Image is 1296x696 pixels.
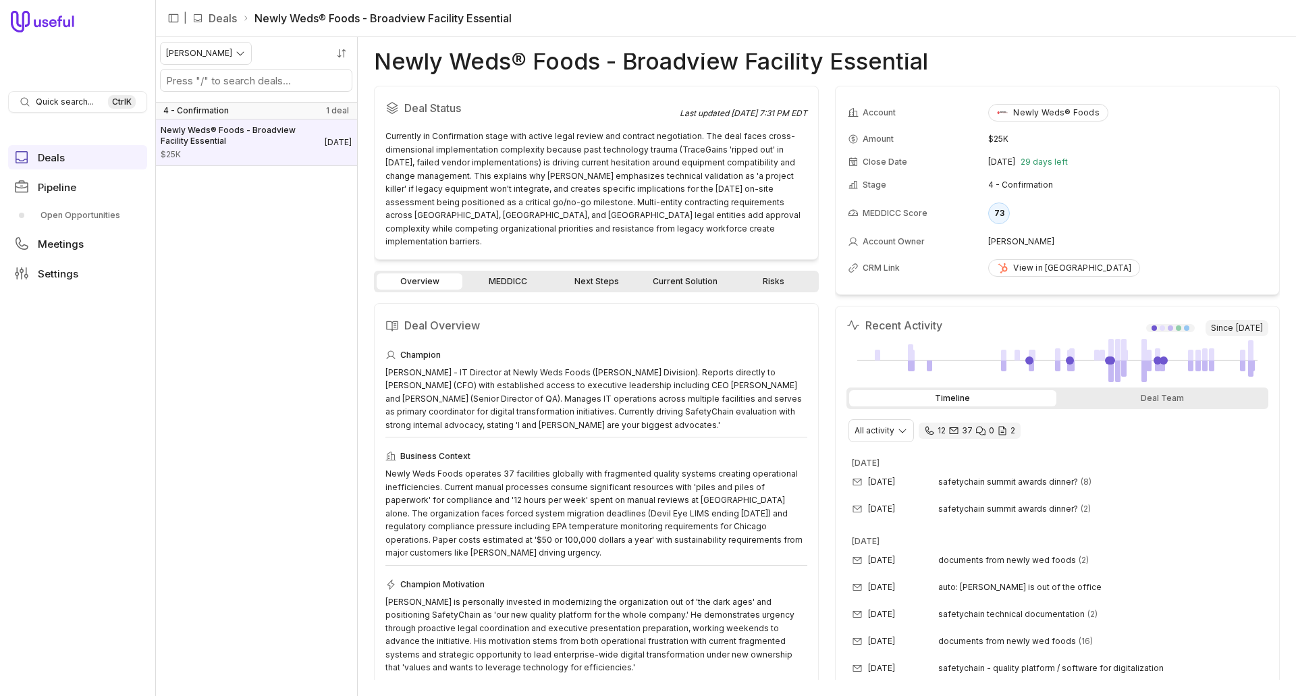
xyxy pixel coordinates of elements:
a: Deals [8,145,147,169]
span: Pipeline [38,182,76,192]
div: Champion Motivation [385,577,807,593]
span: CRM Link [863,263,900,273]
time: [DATE] [868,504,895,514]
time: [DATE] [868,609,895,620]
a: Newly Weds® Foods - Broadview Facility Essential$25K[DATE] [155,119,357,165]
a: Settings [8,261,147,286]
span: 8 emails in thread [1081,477,1091,487]
span: Account Owner [863,236,925,247]
span: 2 emails in thread [1087,609,1098,620]
a: MEDDICC [465,273,551,290]
a: Current Solution [642,273,728,290]
div: 73 [988,203,1010,224]
span: Meetings [38,239,84,249]
div: Newly Weds Foods operates 37 facilities globally with fragmented quality systems creating operati... [385,467,807,560]
span: 29 days left [1021,157,1068,167]
span: Close Date [863,157,907,167]
div: Champion [385,347,807,363]
span: Amount [161,149,325,160]
time: [DATE] [852,536,880,546]
span: safetychain summit awards dinner? [938,504,1078,514]
a: Next Steps [553,273,639,290]
li: Newly Weds® Foods - Broadview Facility Essential [242,10,512,26]
span: 2 emails in thread [1079,555,1089,566]
time: Deal Close Date [325,137,352,148]
td: [PERSON_NAME] [988,231,1267,252]
h2: Deal Status [385,97,680,119]
a: Meetings [8,232,147,256]
a: Pipeline [8,175,147,199]
span: Since [1206,320,1268,336]
time: [DATE] 7:31 PM EDT [731,108,807,118]
time: [DATE] [852,458,880,468]
time: [DATE] [868,555,895,566]
a: Deals [209,10,237,26]
span: safetychain - quality platform / software for digitalization [938,663,1164,674]
a: Overview [377,273,462,290]
div: 12 calls and 37 email threads [919,423,1021,439]
span: Quick search... [36,97,94,107]
h1: Newly Weds® Foods - Broadview Facility Essential [374,53,928,70]
span: Deals [38,153,65,163]
span: Settings [38,269,78,279]
span: 1 deal [326,105,349,116]
a: View in [GEOGRAPHIC_DATA] [988,259,1140,277]
span: documents from newly wed foods [938,636,1076,647]
span: 16 emails in thread [1079,636,1093,647]
div: Last updated [680,108,807,119]
div: [PERSON_NAME] is personally invested in modernizing the organization out of 'the dark ages' and p... [385,595,807,674]
div: Deal Team [1059,390,1266,406]
time: [DATE] [868,582,895,593]
span: 2 emails in thread [1081,504,1091,514]
time: [DATE] [988,157,1015,167]
h2: Recent Activity [846,317,942,333]
kbd: Ctrl K [108,95,136,109]
td: $25K [988,128,1267,150]
span: documents from newly wed foods [938,555,1076,566]
div: View in [GEOGRAPHIC_DATA] [997,263,1131,273]
div: Timeline [849,390,1056,406]
span: auto: [PERSON_NAME] is out of the office [938,582,1102,593]
span: | [184,10,187,26]
nav: Deals [155,37,358,696]
div: Business Context [385,448,807,464]
div: [PERSON_NAME] - IT Director at Newly Weds Foods ([PERSON_NAME] Division). Reports directly to [PE... [385,366,807,432]
span: MEDDICC Score [863,208,927,219]
td: 4 - Confirmation [988,174,1267,196]
button: Sort by [331,43,352,63]
time: [DATE] [868,477,895,487]
span: Amount [863,134,894,144]
span: Newly Weds® Foods - Broadview Facility Essential [161,125,325,146]
div: Newly Weds® Foods [997,107,1099,118]
a: Risks [730,273,816,290]
time: [DATE] [1236,323,1263,333]
h2: Deal Overview [385,315,807,336]
button: Newly Weds® Foods [988,104,1108,122]
div: Currently in Confirmation stage with active legal review and contract negotiation. The deal faces... [385,130,807,248]
time: [DATE] [868,636,895,647]
div: Pipeline submenu [8,205,147,226]
span: safetychain summit awards dinner? [938,477,1078,487]
a: Open Opportunities [8,205,147,226]
span: safetychain technical documentation [938,609,1085,620]
button: Collapse sidebar [163,8,184,28]
span: 4 - Confirmation [163,105,229,116]
span: Account [863,107,896,118]
input: Search deals by name [161,70,352,91]
span: Stage [863,180,886,190]
time: [DATE] [868,663,895,674]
